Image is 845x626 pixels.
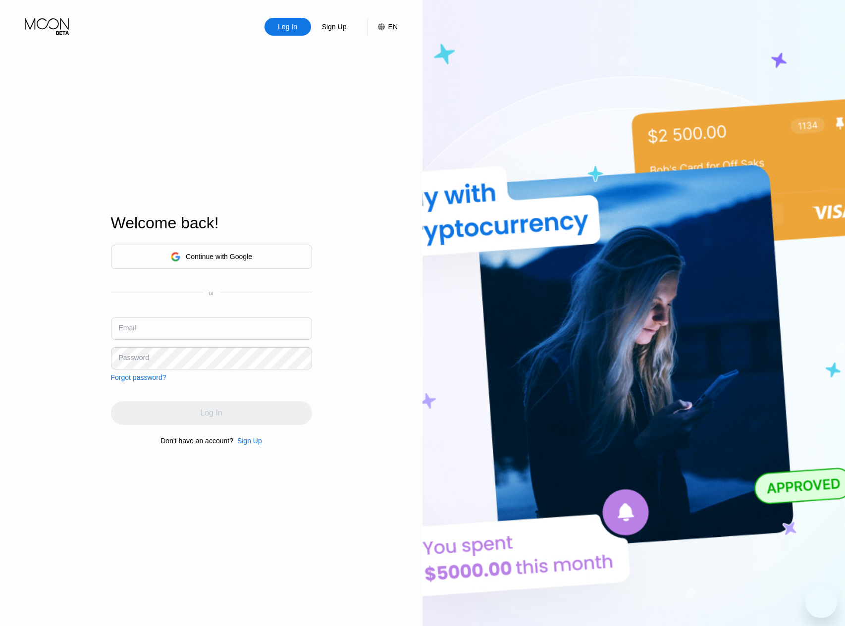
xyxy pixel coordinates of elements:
div: Forgot password? [111,373,166,381]
div: Password [119,354,149,362]
iframe: Кнопка запуска окна обмена сообщениями [805,586,837,618]
div: EN [368,18,398,36]
div: Sign Up [321,22,348,32]
div: Welcome back! [111,214,312,232]
div: Sign Up [311,18,358,36]
div: Continue with Google [111,245,312,269]
div: or [209,290,214,297]
div: Sign Up [233,437,262,445]
div: EN [388,23,398,31]
div: Log In [277,22,298,32]
div: Email [119,324,136,332]
div: Sign Up [237,437,262,445]
div: Don't have an account? [160,437,233,445]
div: Log In [264,18,311,36]
div: Continue with Google [186,253,252,261]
